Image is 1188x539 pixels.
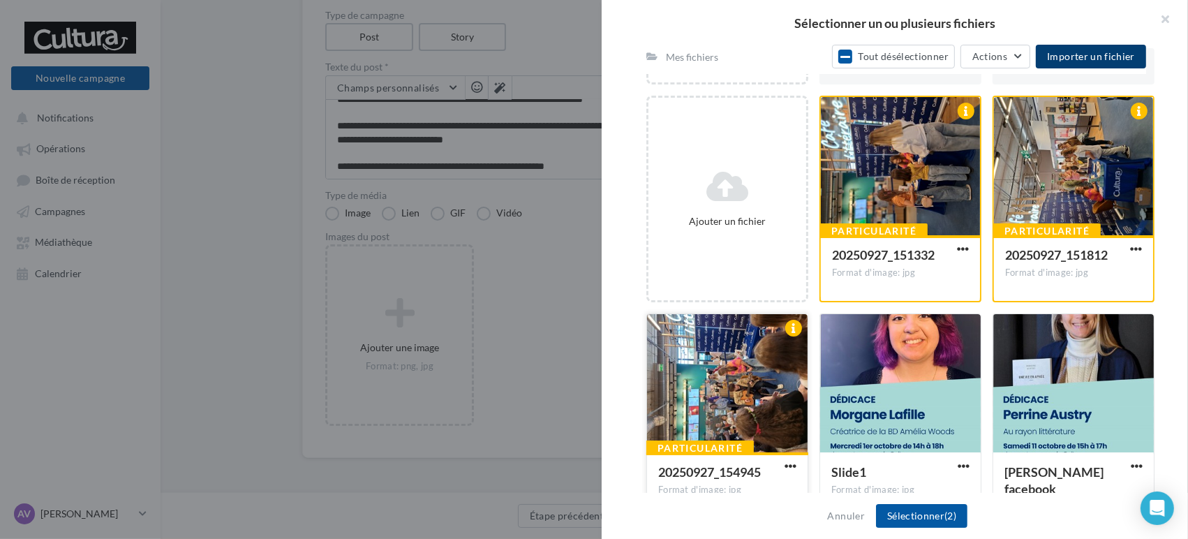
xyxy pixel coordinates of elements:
div: Ajouter un fichier [654,214,801,228]
span: Importer un fichier [1047,50,1135,62]
button: Tout désélectionner [832,45,955,68]
div: Format d'image: jpg [832,267,969,279]
div: Open Intercom Messenger [1141,492,1174,525]
div: Mes fichiers [666,50,718,64]
div: Particularité [993,223,1101,239]
span: 20250927_154945 [658,464,761,480]
div: Particularité [646,441,754,456]
span: (2) [944,510,956,522]
div: Format d'image: jpg [831,484,970,496]
button: Sélectionner(2) [876,504,967,528]
div: Particularité [820,223,928,239]
span: Actions [972,50,1007,62]
span: Perrine Austry facebook [1004,464,1104,496]
button: Importer un fichier [1036,45,1146,68]
div: Format d'image: jpg [1005,267,1142,279]
h2: Sélectionner un ou plusieurs fichiers [624,17,1166,29]
span: 20250927_151812 [1005,247,1108,263]
button: Actions [960,45,1030,68]
div: Format d'image: jpg [658,484,796,496]
button: Annuler [822,508,870,524]
span: Slide1 [831,464,866,480]
span: 20250927_151332 [832,247,935,263]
